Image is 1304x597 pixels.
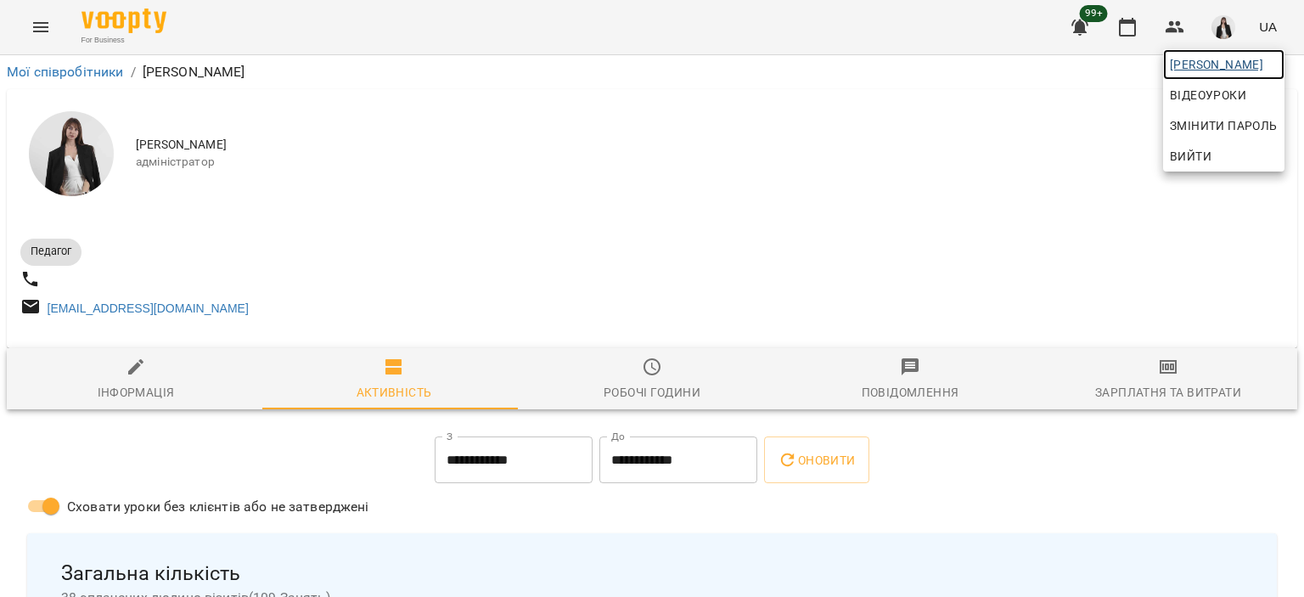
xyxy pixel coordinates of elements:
[1170,85,1246,105] span: Відеоуроки
[1170,146,1211,166] span: Вийти
[1170,115,1278,136] span: Змінити пароль
[1163,80,1253,110] a: Відеоуроки
[1163,141,1284,172] button: Вийти
[1163,110,1284,141] a: Змінити пароль
[1163,49,1284,80] a: [PERSON_NAME]
[1170,54,1278,75] span: [PERSON_NAME]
